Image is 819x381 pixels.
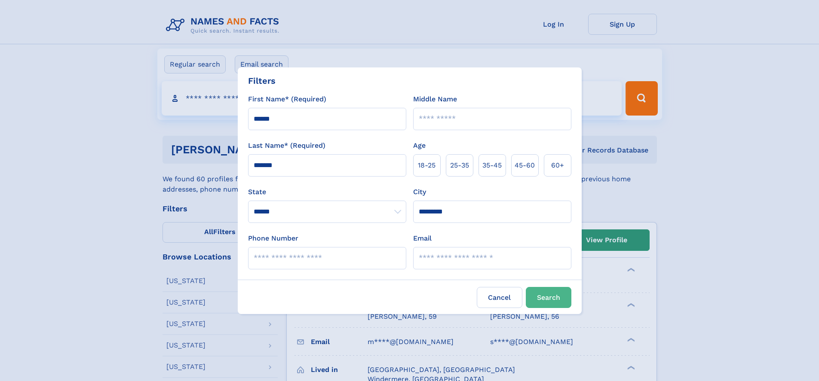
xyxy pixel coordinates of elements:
label: Email [413,233,432,244]
span: 18‑25 [418,160,436,171]
label: Middle Name [413,94,457,104]
span: 25‑35 [450,160,469,171]
label: Last Name* (Required) [248,140,325,151]
button: Search [526,287,571,308]
span: 45‑60 [515,160,535,171]
label: Cancel [477,287,522,308]
label: Age [413,140,426,151]
label: Phone Number [248,233,298,244]
span: 60+ [551,160,564,171]
div: Filters [248,74,276,87]
label: First Name* (Required) [248,94,326,104]
label: State [248,187,406,197]
label: City [413,187,426,197]
span: 35‑45 [482,160,502,171]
